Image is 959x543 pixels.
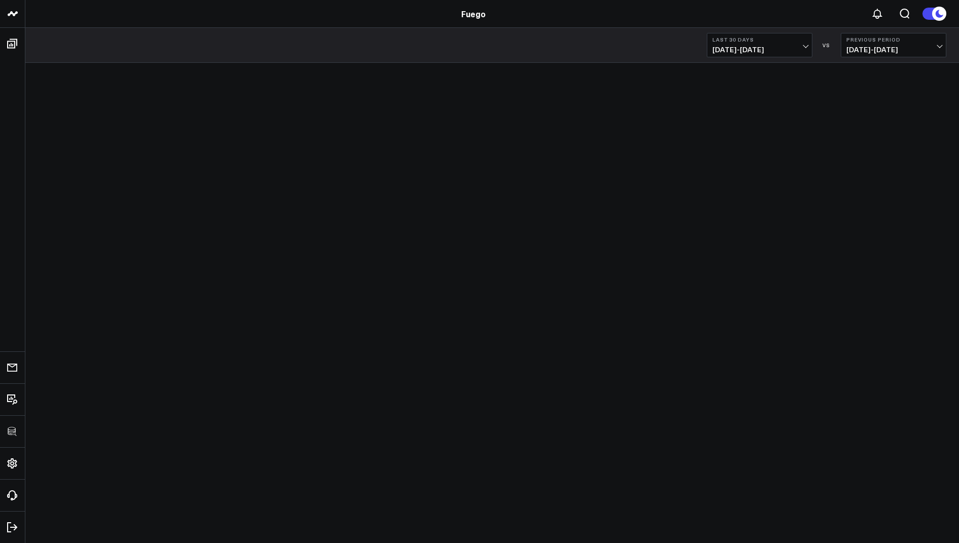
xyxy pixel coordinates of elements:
[461,8,486,19] a: Fuego
[841,33,946,57] button: Previous Period[DATE]-[DATE]
[707,33,812,57] button: Last 30 Days[DATE]-[DATE]
[817,42,836,48] div: VS
[712,37,807,43] b: Last 30 Days
[846,46,941,54] span: [DATE] - [DATE]
[846,37,941,43] b: Previous Period
[712,46,807,54] span: [DATE] - [DATE]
